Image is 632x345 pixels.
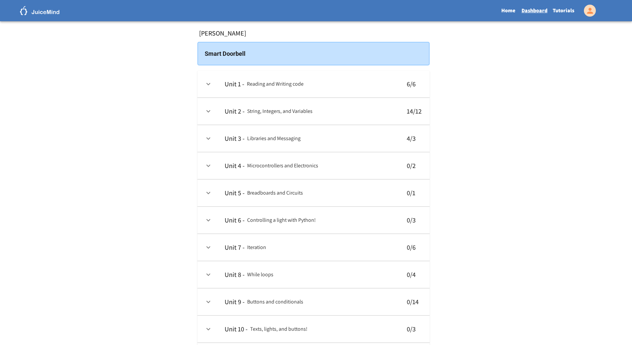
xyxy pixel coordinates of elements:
div: Smart Doorbell [197,42,430,65]
h6: Libraries and Messaging [247,134,301,143]
h6: Unit 2 - [225,106,245,117]
h6: Breadboards and Circuits [247,188,303,198]
button: expand row [203,78,214,90]
a: Dashboard [519,3,550,18]
h6: Unit 9 - [225,297,245,307]
h6: Texts, lights, and buttons! [250,324,308,334]
h6: 0 / 4 [407,269,422,280]
h6: Controlling a light with Python! [247,216,316,225]
h6: Unit 5 - [225,188,245,198]
button: expand row [203,187,214,199]
a: Home [498,3,519,18]
h6: Microcontrollers and Electronics [247,161,318,170]
button: expand row [203,106,214,117]
h6: Unit 6 - [225,215,245,225]
h6: Unit 7 - [225,242,245,253]
h6: 0 / 1 [407,188,422,198]
button: expand row [203,133,214,144]
h6: 6 / 6 [407,79,422,89]
button: expand row [203,323,214,335]
h6: 14 / 12 [407,106,422,117]
h6: Unit 4 - [225,160,245,171]
h6: String, Integers, and Variables [247,107,313,116]
h6: 0 / 14 [407,297,422,307]
button: expand row [203,296,214,307]
button: expand row [203,160,214,171]
div: My Account [577,3,597,18]
h6: Buttons and conditionals [247,297,303,306]
h6: 0 / 2 [407,160,422,171]
h6: Unit 1 - [225,79,244,89]
h6: Reading and Writing code [247,79,304,89]
h6: Iteration [247,243,266,252]
h6: 0 / 3 [407,324,422,334]
h6: Unit 8 - [225,269,245,280]
h6: 4 / 3 [407,133,422,144]
img: logo [20,6,60,15]
button: expand row [203,215,214,226]
h6: Unit 3 - [225,133,245,144]
h6: Unit 10 - [225,324,247,334]
button: expand row [203,242,214,253]
button: expand row [203,269,214,280]
h6: [PERSON_NAME] [199,29,246,38]
h6: While loops [247,270,273,279]
h6: 0 / 6 [407,242,422,253]
a: Tutorials [550,3,577,18]
h6: 0 / 3 [407,215,422,225]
